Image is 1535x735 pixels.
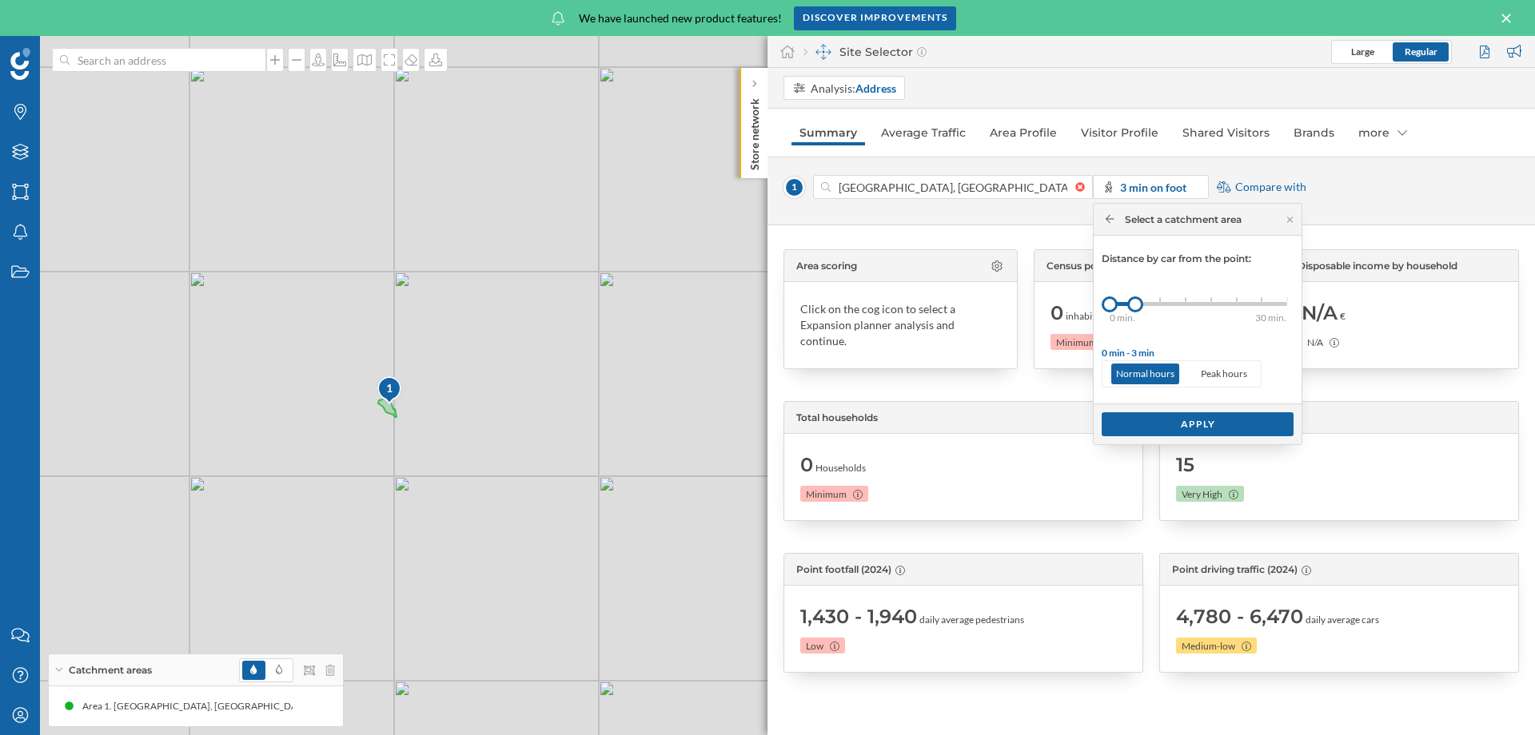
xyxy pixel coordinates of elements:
[10,48,30,80] img: Geoblink Logo
[806,639,823,654] span: Low
[1350,120,1415,145] div: more
[800,452,813,478] span: 0
[1340,309,1346,324] span: €
[855,81,896,95] strong: Address
[1047,259,1137,273] span: Census population
[806,487,847,502] span: Minimum
[1196,364,1252,384] p: Peak hours
[1102,346,1294,360] div: 0 min - 3 min
[796,562,891,577] span: Point footfall (2024)
[1110,310,1150,326] div: 0 min.
[783,177,805,198] span: 1
[1176,604,1303,630] span: 4,780 - 6,470
[800,301,1001,349] div: Click on the cog icon to select a Expansion planner analysis and continue.
[1255,310,1319,326] div: 30 min.
[1102,252,1294,266] p: Distance by car from the point:
[79,698,365,714] div: Area 1. [GEOGRAPHIC_DATA], [GEOGRAPHIC_DATA] (3' On foot)
[796,411,878,425] span: Total households
[815,461,866,475] span: Households
[1307,336,1323,350] span: N/A
[1056,336,1097,350] span: Minimum
[377,380,403,396] div: 1
[1051,300,1063,326] span: 0
[747,92,763,170] p: Store network
[800,604,917,630] span: 1,430 - 1,940
[811,80,896,97] div: Analysis:
[69,663,152,677] span: Catchment areas
[1174,120,1278,145] a: Shared Visitors
[1302,300,1338,326] span: N/A
[1405,46,1437,58] span: Regular
[1176,452,1194,478] span: 15
[803,44,927,60] div: Site Selector
[919,613,1024,627] span: daily average pedestrians
[796,259,857,273] span: Area scoring
[982,120,1065,145] a: Area Profile
[1111,364,1179,384] p: Normal hours
[815,44,831,60] img: dashboards-manager.svg
[1182,639,1235,654] span: Medium-low
[1172,562,1298,577] span: Point driving traffic (2024)
[579,10,782,26] span: We have launched new product features!
[1073,120,1166,145] a: Visitor Profile
[1298,259,1457,273] span: Disposable income by household
[1066,309,1113,324] span: inhabitants
[1351,46,1374,58] span: Large
[873,120,974,145] a: Average Traffic
[34,11,90,26] span: Soporte
[791,120,865,145] a: Summary
[377,375,401,404] div: 1
[1306,613,1379,627] span: daily average cars
[1182,487,1222,502] span: Very High
[1286,120,1342,145] a: Brands
[1120,181,1186,194] strong: 3 min on foot
[377,375,404,407] img: pois-map-marker.svg
[1235,179,1306,195] span: Compare with
[1125,213,1242,225] span: Select a catchment area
